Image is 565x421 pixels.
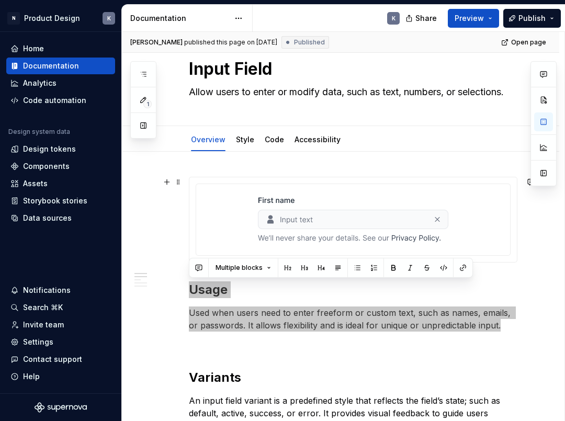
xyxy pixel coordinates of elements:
[23,285,71,295] div: Notifications
[187,56,515,82] textarea: Input Field
[23,337,53,347] div: Settings
[23,61,79,71] div: Documentation
[290,128,345,150] div: Accessibility
[295,135,341,144] a: Accessibility
[23,196,87,206] div: Storybook stories
[24,13,80,24] div: Product Design
[23,354,82,365] div: Contact support
[23,302,63,313] div: Search ⌘K
[7,12,20,25] div: N
[107,14,111,22] div: K
[23,161,70,172] div: Components
[448,9,499,28] button: Preview
[265,135,284,144] a: Code
[6,175,115,192] a: Assets
[130,13,229,24] div: Documentation
[518,13,546,24] span: Publish
[23,320,64,330] div: Invite team
[189,306,517,332] p: Used when users need to enter freeform or custom text, such as names, emails, or passwords. It al...
[8,128,70,136] div: Design system data
[294,38,325,47] span: Published
[187,128,230,150] div: Overview
[189,369,517,386] h2: Variants
[6,92,115,109] a: Code automation
[143,100,152,108] span: 1
[236,135,254,144] a: Style
[6,75,115,92] a: Analytics
[6,351,115,368] button: Contact support
[6,192,115,209] a: Storybook stories
[511,38,546,47] span: Open page
[191,135,225,144] a: Overview
[232,128,258,150] div: Style
[261,128,288,150] div: Code
[189,281,517,298] h2: Usage
[23,371,40,382] div: Help
[23,178,48,189] div: Assets
[6,299,115,316] button: Search ⌘K
[6,158,115,175] a: Components
[23,43,44,54] div: Home
[6,141,115,157] a: Design tokens
[503,9,561,28] button: Publish
[6,40,115,57] a: Home
[6,58,115,74] a: Documentation
[2,7,119,29] button: NProduct DesignK
[6,368,115,385] button: Help
[35,402,87,413] svg: Supernova Logo
[400,9,444,28] button: Share
[498,35,551,50] a: Open page
[130,38,183,47] span: [PERSON_NAME]
[23,78,56,88] div: Analytics
[23,144,76,154] div: Design tokens
[211,260,276,275] button: Multiple blocks
[6,282,115,299] button: Notifications
[6,334,115,350] a: Settings
[6,316,115,333] a: Invite team
[23,95,86,106] div: Code automation
[23,213,72,223] div: Data sources
[392,14,395,22] div: K
[415,13,437,24] span: Share
[6,210,115,226] a: Data sources
[187,84,515,100] textarea: Allow users to enter or modify data, such as text, numbers, or selections.
[216,264,263,272] span: Multiple blocks
[455,13,484,24] span: Preview
[184,38,277,47] div: published this page on [DATE]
